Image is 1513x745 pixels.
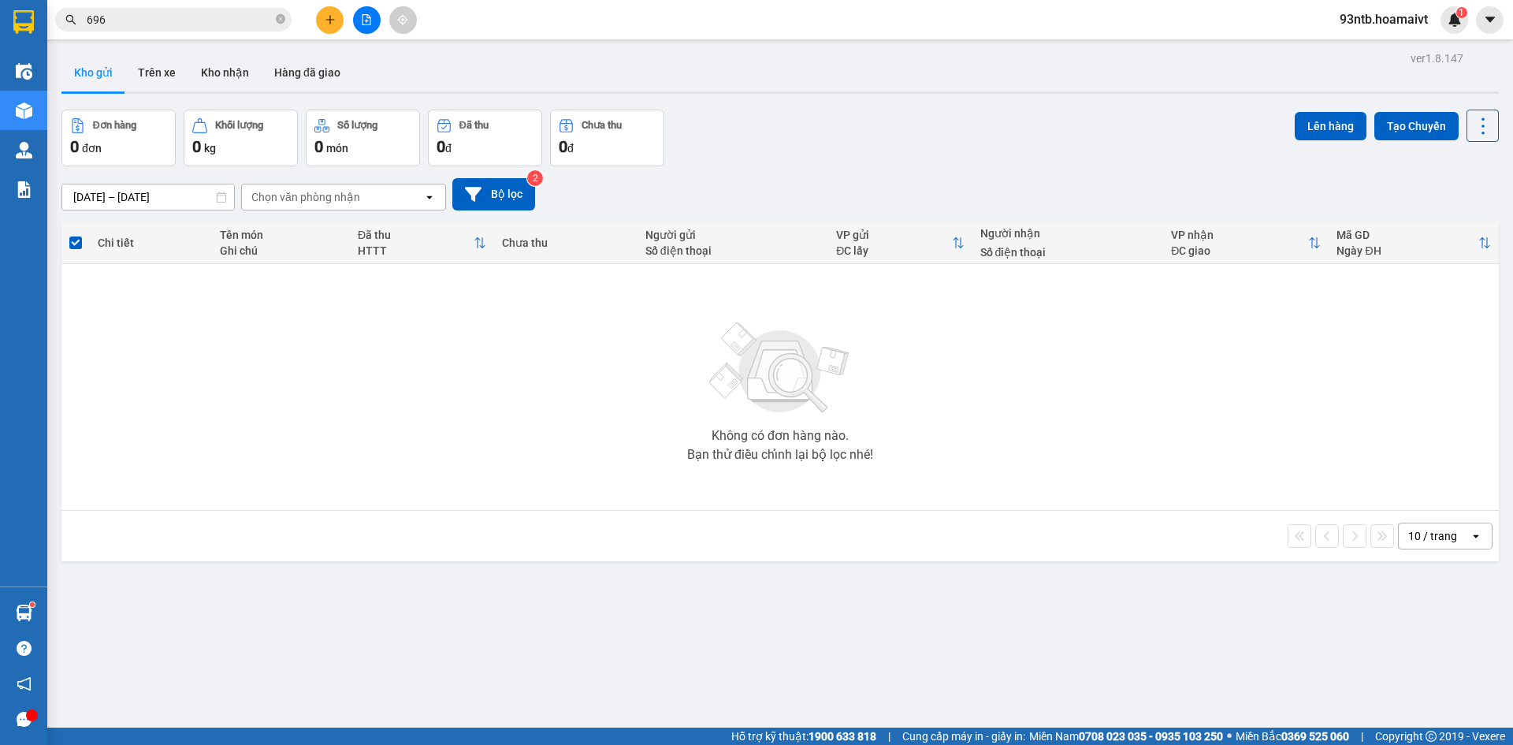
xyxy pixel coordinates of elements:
[220,229,342,241] div: Tên món
[445,142,452,155] span: đ
[358,244,474,257] div: HTTT
[1448,13,1462,27] img: icon-new-feature
[188,54,262,91] button: Kho nhận
[65,14,76,25] span: search
[70,137,79,156] span: 0
[306,110,420,166] button: Số lượng0món
[350,222,494,264] th: Toggle SortBy
[361,14,372,25] span: file-add
[836,244,951,257] div: ĐC lấy
[428,110,542,166] button: Đã thu0đ
[645,244,821,257] div: Số điện thoại
[1361,728,1363,745] span: |
[1163,222,1329,264] th: Toggle SortBy
[459,120,489,131] div: Đã thu
[828,222,972,264] th: Toggle SortBy
[17,676,32,691] span: notification
[93,120,136,131] div: Đơn hàng
[16,181,32,198] img: solution-icon
[276,14,285,24] span: close-circle
[1456,7,1467,18] sup: 1
[16,605,32,621] img: warehouse-icon
[1281,730,1349,743] strong: 0369 525 060
[423,191,436,203] svg: open
[215,120,263,131] div: Khối lượng
[1236,728,1349,745] span: Miền Bắc
[550,110,664,166] button: Chưa thu0đ
[1295,112,1366,140] button: Lên hàng
[353,6,381,34] button: file-add
[712,430,849,442] div: Không có đơn hàng nào.
[16,102,32,119] img: warehouse-icon
[61,110,176,166] button: Đơn hàng0đơn
[980,246,1156,259] div: Số điện thoại
[437,137,445,156] span: 0
[1483,13,1497,27] span: caret-down
[337,120,377,131] div: Số lượng
[61,54,125,91] button: Kho gửi
[1476,6,1504,34] button: caret-down
[836,229,951,241] div: VP gửi
[1329,222,1498,264] th: Toggle SortBy
[62,184,234,210] input: Select a date range.
[1470,530,1482,542] svg: open
[30,602,35,607] sup: 1
[98,237,203,249] div: Chi tiết
[13,10,34,34] img: logo-vxr
[1029,728,1223,745] span: Miền Nam
[262,54,353,91] button: Hàng đã giao
[397,14,408,25] span: aim
[645,229,821,241] div: Người gửi
[1426,731,1437,742] span: copyright
[87,11,273,28] input: Tìm tên, số ĐT hoặc mã đơn
[527,170,543,186] sup: 2
[559,137,567,156] span: 0
[17,712,32,727] span: message
[325,14,336,25] span: plus
[358,229,474,241] div: Đã thu
[1374,112,1459,140] button: Tạo Chuyến
[1171,244,1308,257] div: ĐC giao
[1079,730,1223,743] strong: 0708 023 035 - 0935 103 250
[502,237,630,249] div: Chưa thu
[809,730,876,743] strong: 1900 633 818
[125,54,188,91] button: Trên xe
[731,728,876,745] span: Hỗ trợ kỹ thuật:
[888,728,890,745] span: |
[316,6,344,34] button: plus
[184,110,298,166] button: Khối lượng0kg
[687,449,873,461] div: Bạn thử điều chỉnh lại bộ lọc nhé!
[82,142,102,155] span: đơn
[251,189,360,205] div: Chọn văn phòng nhận
[902,728,1025,745] span: Cung cấp máy in - giấy in:
[192,137,201,156] span: 0
[16,142,32,158] img: warehouse-icon
[582,120,622,131] div: Chưa thu
[1227,733,1232,739] span: ⚪️
[1411,50,1463,67] div: ver 1.8.147
[1327,9,1441,29] span: 93ntb.hoamaivt
[1459,7,1464,18] span: 1
[1336,229,1478,241] div: Mã GD
[276,13,285,28] span: close-circle
[16,63,32,80] img: warehouse-icon
[204,142,216,155] span: kg
[1171,229,1308,241] div: VP nhận
[452,178,535,210] button: Bộ lọc
[980,227,1156,240] div: Người nhận
[314,137,323,156] span: 0
[17,641,32,656] span: question-circle
[389,6,417,34] button: aim
[1408,528,1457,544] div: 10 / trang
[326,142,348,155] span: món
[220,244,342,257] div: Ghi chú
[1336,244,1478,257] div: Ngày ĐH
[567,142,574,155] span: đ
[701,313,859,423] img: svg+xml;base64,PHN2ZyBjbGFzcz0ibGlzdC1wbHVnX19zdmciIHhtbG5zPSJodHRwOi8vd3d3LnczLm9yZy8yMDAwL3N2Zy...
